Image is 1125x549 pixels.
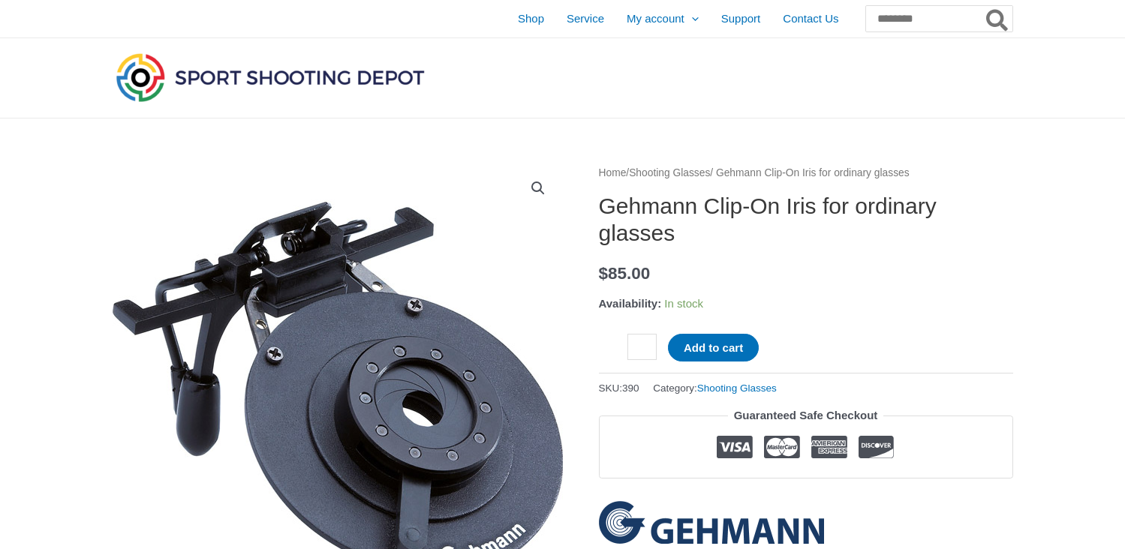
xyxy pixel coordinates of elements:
button: Search [983,6,1012,31]
a: Shooting Glasses [697,382,777,394]
bdi: 85.00 [599,264,651,283]
a: Home [599,167,627,178]
input: Product quantity [627,334,657,360]
legend: Guaranteed Safe Checkout [728,405,884,426]
span: 390 [622,382,639,394]
h1: Gehmann Clip-On Iris for ordinary glasses [599,193,1013,247]
span: SKU: [599,379,639,397]
img: Sport Shooting Depot [113,49,428,105]
span: $ [599,264,609,283]
a: View full-screen image gallery [525,175,552,202]
a: Gehmann [599,501,824,544]
span: Availability: [599,297,662,310]
button: Add to cart [668,334,759,361]
a: Shooting Glasses [629,167,710,178]
span: In stock [664,297,703,310]
span: Category: [653,379,776,397]
nav: Breadcrumb [599,163,1013,183]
